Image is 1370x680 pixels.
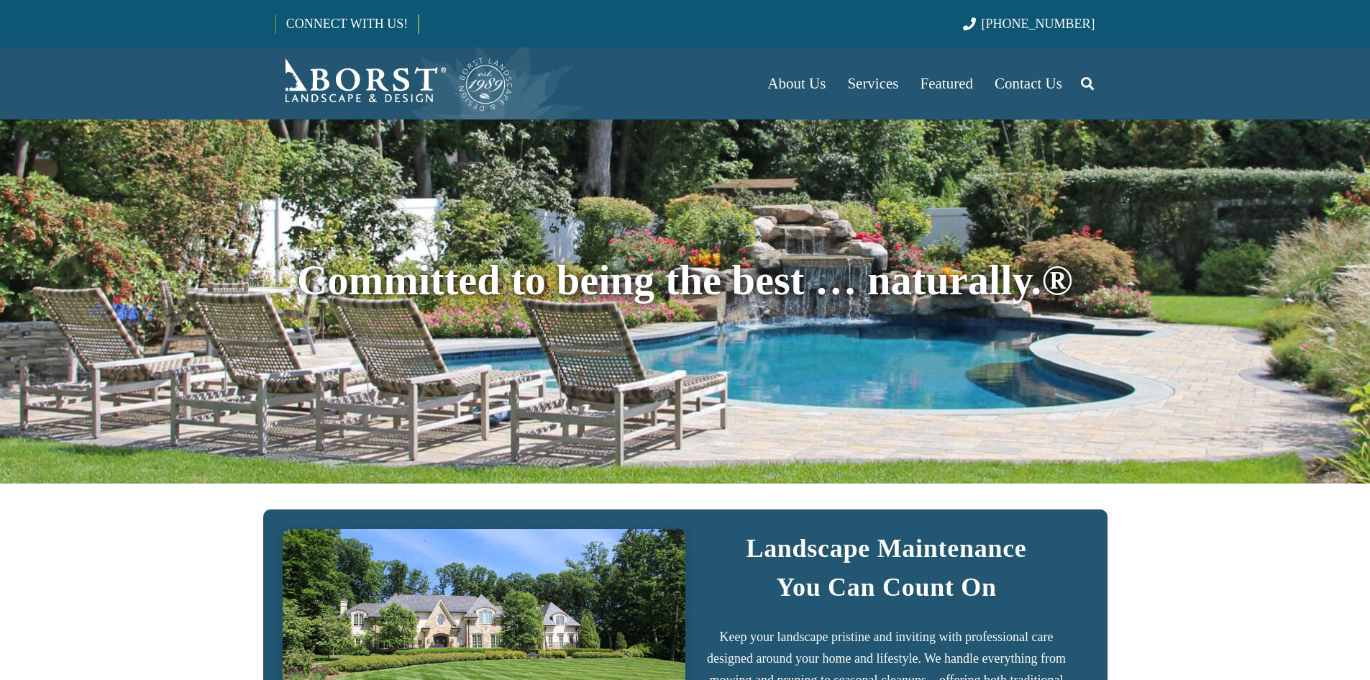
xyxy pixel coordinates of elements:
[776,573,997,602] strong: You Can Count On
[836,47,909,119] a: Services
[847,75,898,92] span: Services
[276,6,418,41] a: CONNECT WITH US!
[921,75,973,92] span: Featured
[910,47,984,119] a: Featured
[963,17,1095,31] a: [PHONE_NUMBER]
[297,257,1073,304] span: Committed to being the best … naturally.®
[767,75,826,92] span: About Us
[995,75,1062,92] span: Contact Us
[275,55,514,112] a: Borst-Logo
[1073,65,1102,101] a: Search
[984,47,1073,119] a: Contact Us
[757,47,836,119] a: About Us
[982,17,1095,31] span: [PHONE_NUMBER]
[746,534,1026,563] strong: Landscape Maintenance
